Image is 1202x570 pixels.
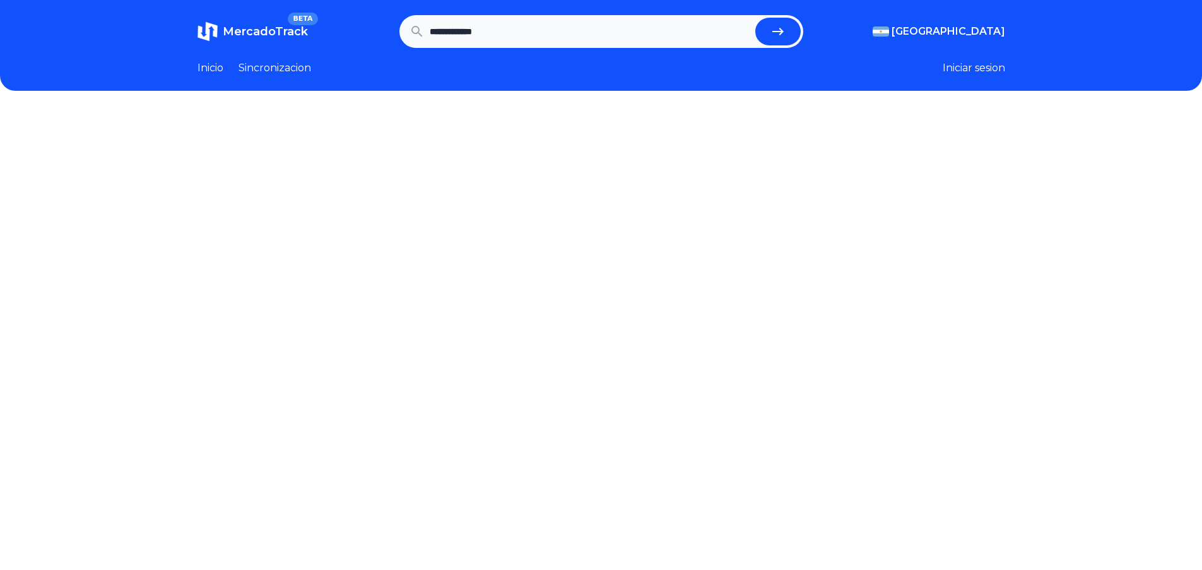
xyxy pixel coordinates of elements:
img: Argentina [873,26,889,37]
a: Sincronizacion [239,61,311,76]
span: [GEOGRAPHIC_DATA] [892,24,1005,39]
a: Inicio [197,61,223,76]
span: MercadoTrack [223,25,308,38]
button: Iniciar sesion [943,61,1005,76]
img: MercadoTrack [197,21,218,42]
button: [GEOGRAPHIC_DATA] [873,24,1005,39]
a: MercadoTrackBETA [197,21,308,42]
span: BETA [288,13,317,25]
